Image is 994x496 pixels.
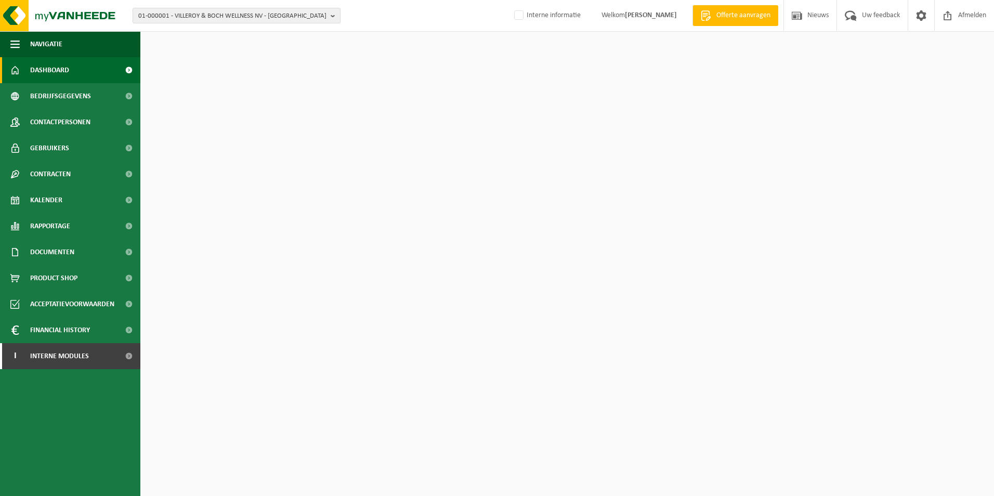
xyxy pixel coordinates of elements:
[30,187,62,213] span: Kalender
[138,8,326,24] span: 01-000001 - VILLEROY & BOCH WELLNESS NV - [GEOGRAPHIC_DATA]
[714,10,773,21] span: Offerte aanvragen
[30,265,77,291] span: Product Shop
[30,317,90,343] span: Financial History
[30,31,62,57] span: Navigatie
[30,135,69,161] span: Gebruikers
[10,343,20,369] span: I
[512,8,581,23] label: Interne informatie
[30,239,74,265] span: Documenten
[30,343,89,369] span: Interne modules
[30,109,90,135] span: Contactpersonen
[692,5,778,26] a: Offerte aanvragen
[30,161,71,187] span: Contracten
[30,83,91,109] span: Bedrijfsgegevens
[30,291,114,317] span: Acceptatievoorwaarden
[30,57,69,83] span: Dashboard
[30,213,70,239] span: Rapportage
[133,8,341,23] button: 01-000001 - VILLEROY & BOCH WELLNESS NV - [GEOGRAPHIC_DATA]
[625,11,677,19] strong: [PERSON_NAME]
